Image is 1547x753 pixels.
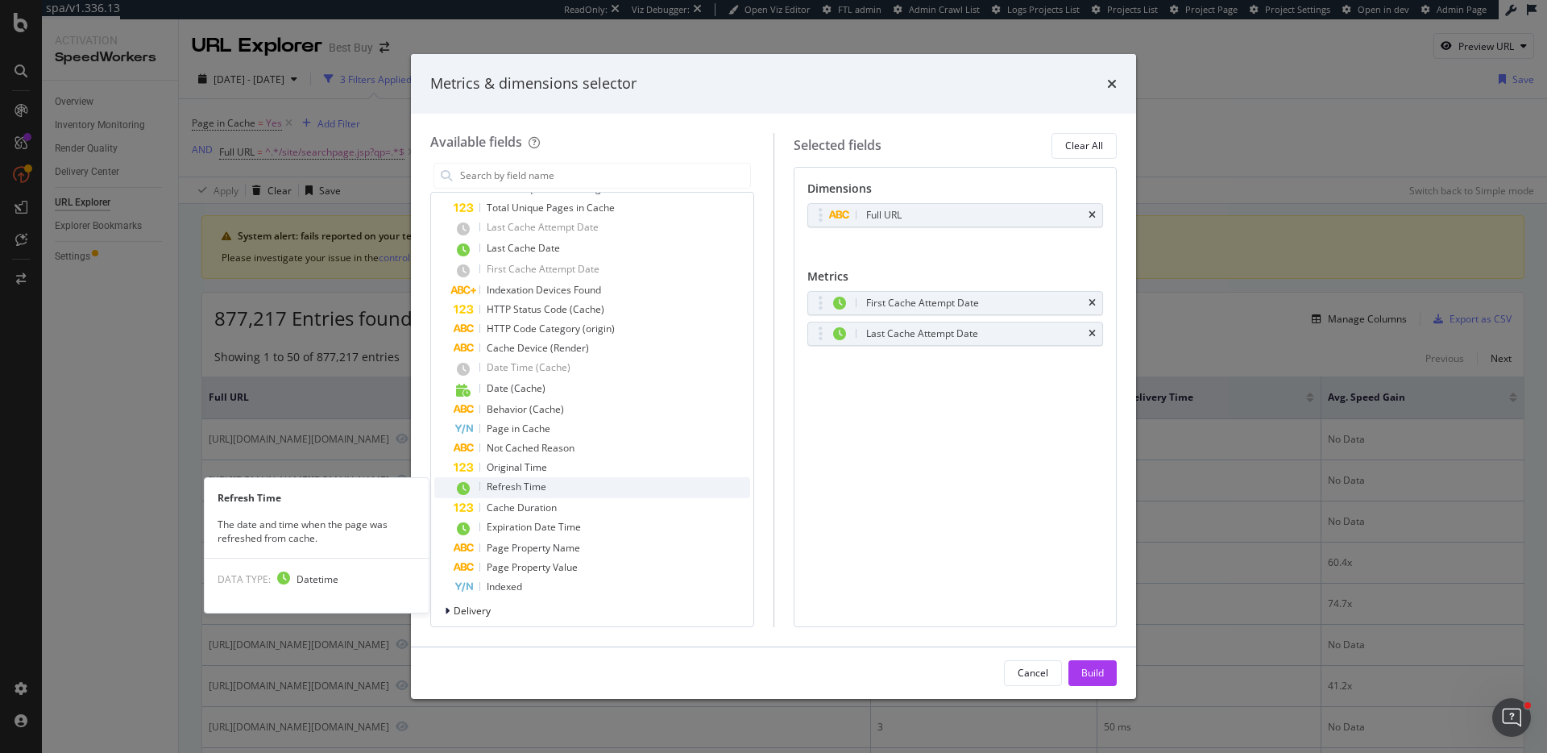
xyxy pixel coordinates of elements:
div: modal [411,54,1136,699]
button: Cancel [1004,660,1062,686]
div: Available fields [430,133,522,151]
span: Date (Cache) [487,381,545,395]
div: The date and time when the page was refreshed from cache. [205,518,429,545]
span: Total Unique Pages in Cache [487,201,615,214]
span: Page in Cache [487,422,550,435]
div: Metrics [807,268,1104,291]
div: Full URLtimes [807,203,1104,227]
span: Not Cached Reason [487,441,574,455]
div: times [1089,329,1096,339]
iframe: Intercom live chat [1492,698,1531,737]
div: Selected fields [794,136,881,155]
div: times [1089,210,1096,220]
span: HTTP Code Category (origin) [487,322,615,335]
span: Indexation Devices Found [487,283,601,297]
div: Dimensions [807,181,1104,203]
span: Behavior (Cache) [487,402,564,416]
span: Last Cache Date [487,241,560,255]
div: Refresh Time [205,491,429,505]
div: First Cache Attempt Datetimes [807,291,1104,315]
button: Clear All [1051,133,1117,159]
span: HTTP Status Code (Cache) [487,302,604,316]
span: Refresh Time [487,480,546,493]
span: Last Cache Attempt Date [487,220,599,234]
div: Cancel [1018,666,1048,680]
span: Cache Duration [487,501,557,514]
input: Search by field name [458,164,750,188]
div: Last Cache Attempt Datetimes [807,322,1104,346]
span: Indexed [487,580,522,593]
div: Clear All [1065,139,1103,152]
span: Page Property Value [487,560,578,574]
div: Metrics & dimensions selector [430,73,637,94]
div: times [1089,298,1096,308]
span: Cache Device (Render) [487,341,589,355]
span: Page Property Name [487,541,580,555]
div: Last Cache Attempt Date [866,326,978,342]
div: times [1107,73,1117,94]
div: Full URL [866,207,902,223]
span: Delivery [454,604,491,618]
span: Original Time [487,460,547,474]
button: Build [1068,660,1117,686]
span: First Cache Attempt Date [487,262,599,276]
span: Date Time (Cache) [487,360,570,374]
div: Build [1081,666,1104,680]
div: First Cache Attempt Date [866,295,979,311]
span: Expiration Date Time [487,520,581,534]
